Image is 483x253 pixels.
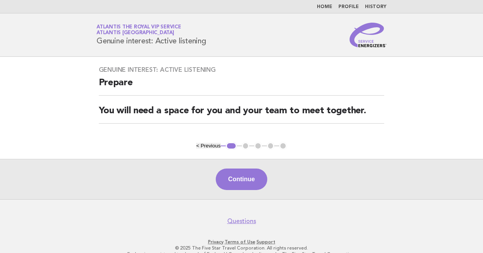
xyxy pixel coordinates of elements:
[97,25,181,35] a: Atlantis the Royal VIP ServiceAtlantis [GEOGRAPHIC_DATA]
[99,66,385,74] h3: Genuine interest: Active listening
[99,77,385,96] h2: Prepare
[365,5,386,9] a: History
[350,23,386,47] img: Service Energizers
[317,5,332,9] a: Home
[11,245,472,251] p: © 2025 The Five Star Travel Corporation. All rights reserved.
[97,31,174,36] span: Atlantis [GEOGRAPHIC_DATA]
[226,142,237,150] button: 1
[216,169,267,190] button: Continue
[97,25,206,45] h1: Genuine interest: Active listening
[99,105,385,124] h2: You will need a space for you and your team to meet together.
[208,239,223,245] a: Privacy
[196,143,220,149] button: < Previous
[227,217,256,225] a: Questions
[256,239,275,245] a: Support
[11,239,472,245] p: · ·
[338,5,359,9] a: Profile
[225,239,255,245] a: Terms of Use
